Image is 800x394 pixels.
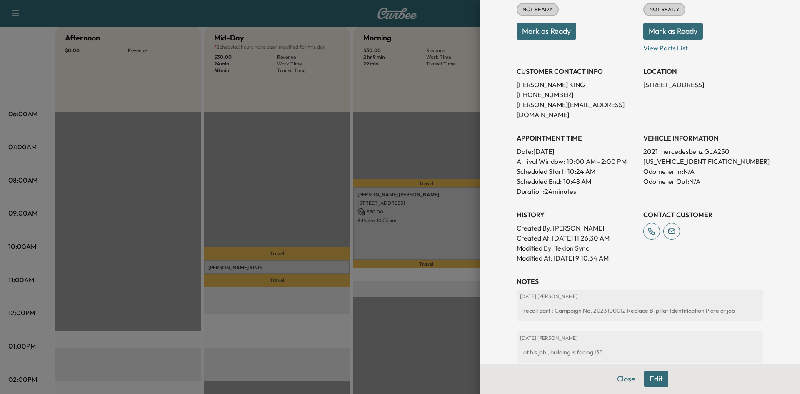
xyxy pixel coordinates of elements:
[517,80,637,90] p: [PERSON_NAME] KING
[517,90,637,100] p: [PHONE_NUMBER]
[643,66,763,76] h3: LOCATION
[517,23,576,40] button: Mark as Ready
[517,100,637,120] p: [PERSON_NAME][EMAIL_ADDRESS][DOMAIN_NAME]
[517,186,637,196] p: Duration: 24 minutes
[517,223,637,233] p: Created By : [PERSON_NAME]
[520,293,760,300] p: [DATE] | [PERSON_NAME]
[643,40,763,53] p: View Parts List
[643,146,763,156] p: 2021 mercedesbenz GLA250
[517,253,637,263] p: Modified At : [DATE] 9:10:34 AM
[517,146,637,156] p: Date: [DATE]
[643,166,763,176] p: Odometer In: N/A
[517,233,637,243] p: Created At : [DATE] 11:26:30 AM
[643,176,763,186] p: Odometer Out: N/A
[643,23,703,40] button: Mark as Ready
[563,176,591,186] p: 10:48 AM
[517,210,637,220] h3: History
[517,133,637,143] h3: APPOINTMENT TIME
[520,345,760,360] div: at his job , building is facing I35
[520,335,760,341] p: [DATE] | [PERSON_NAME]
[517,5,558,14] span: NOT READY
[517,166,566,176] p: Scheduled Start:
[643,80,763,90] p: [STREET_ADDRESS]
[567,166,595,176] p: 10:24 AM
[643,156,763,166] p: [US_VEHICLE_IDENTIFICATION_NUMBER]
[643,133,763,143] h3: VEHICLE INFORMATION
[517,176,562,186] p: Scheduled End:
[517,66,637,76] h3: CUSTOMER CONTACT INFO
[643,210,763,220] h3: CONTACT CUSTOMER
[520,303,760,318] div: recall part : Campaign No. 2023100012 Replace B-pillar Identification Plate at job
[517,243,637,253] p: Modified By : Tekion Sync
[517,276,763,286] h3: NOTES
[567,156,627,166] span: 10:00 AM - 2:00 PM
[517,156,637,166] p: Arrival Window:
[644,5,685,14] span: NOT READY
[644,371,668,387] button: Edit
[612,371,641,387] button: Close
